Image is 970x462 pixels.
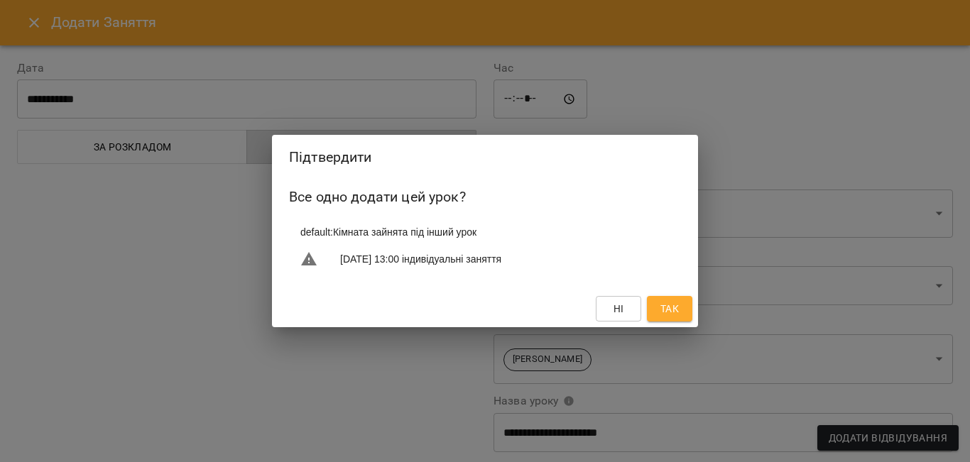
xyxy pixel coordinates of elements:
[289,146,681,168] h2: Підтвердити
[647,296,692,321] button: Так
[596,296,641,321] button: Ні
[660,300,679,317] span: Так
[289,186,681,208] h6: Все одно додати цей урок?
[289,219,681,245] li: default : Кімната зайнята під інший урок
[614,300,624,317] span: Ні
[289,245,681,273] li: [DATE] 13:00 індивідуальні заняття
